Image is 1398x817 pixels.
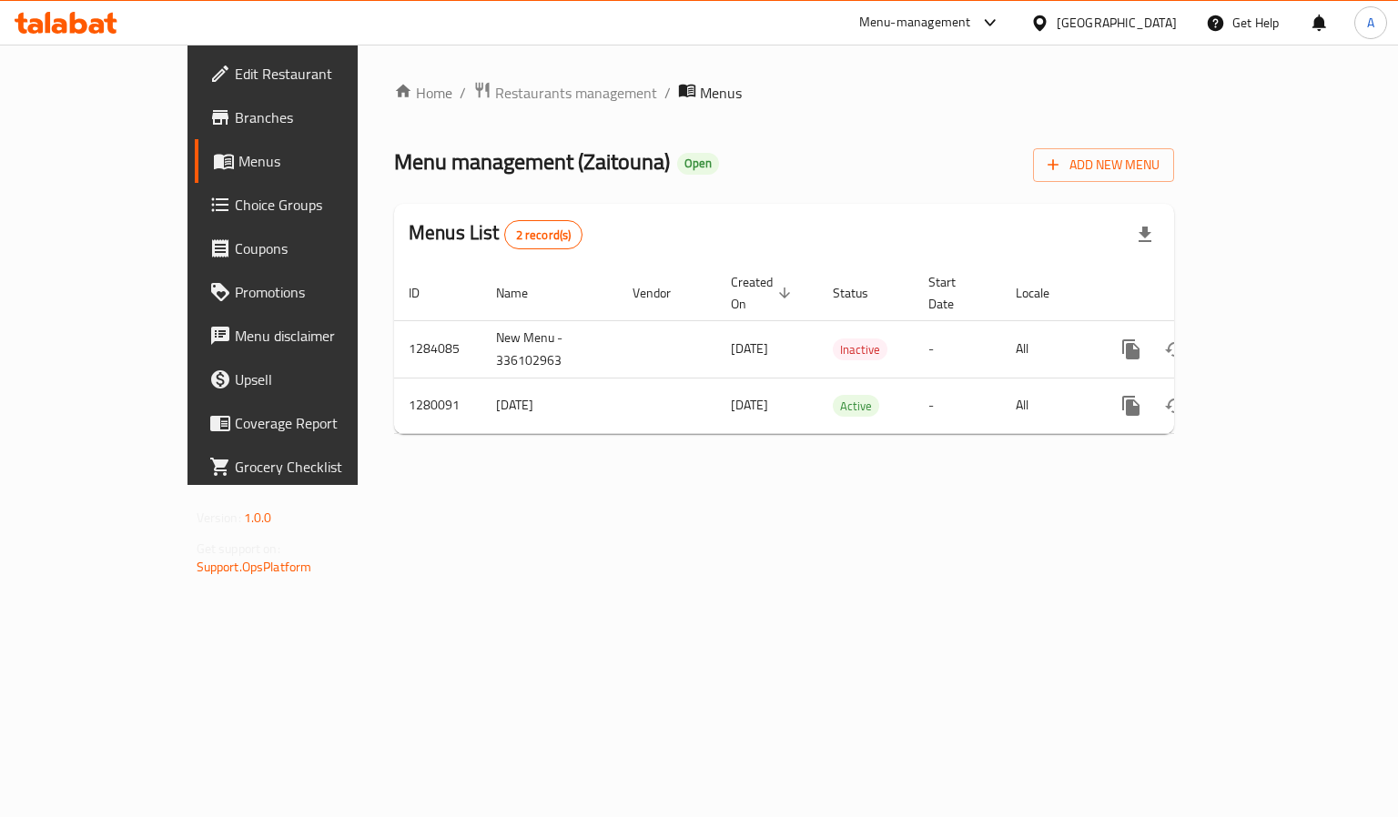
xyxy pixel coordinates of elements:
span: 2 record(s) [505,227,582,244]
span: Locale [1016,282,1073,304]
li: / [460,82,466,104]
span: Menus [700,82,742,104]
div: Menu-management [859,12,971,34]
span: Status [833,282,892,304]
span: Promotions [235,281,407,303]
span: Coupons [235,237,407,259]
button: Add New Menu [1033,148,1174,182]
a: Menus [195,139,421,183]
div: Active [833,395,879,417]
div: Open [677,153,719,175]
span: Active [833,396,879,417]
td: 1284085 [394,320,481,378]
span: Add New Menu [1048,154,1160,177]
div: [GEOGRAPHIC_DATA] [1057,13,1177,33]
a: Support.OpsPlatform [197,555,312,579]
div: Inactive [833,338,887,360]
td: - [914,378,1001,433]
span: [DATE] [731,337,768,360]
span: Branches [235,106,407,128]
button: more [1109,384,1153,428]
a: Home [394,82,452,104]
span: Upsell [235,368,407,390]
td: - [914,320,1001,378]
span: Grocery Checklist [235,456,407,478]
span: Created On [731,271,796,315]
table: enhanced table [394,266,1299,434]
div: Total records count [504,220,583,249]
td: All [1001,320,1095,378]
a: Restaurants management [473,81,657,105]
span: Name [496,282,552,304]
a: Coverage Report [195,401,421,445]
span: Inactive [833,339,887,360]
span: Open [677,156,719,171]
span: Menu disclaimer [235,325,407,347]
span: Edit Restaurant [235,63,407,85]
a: Choice Groups [195,183,421,227]
a: Edit Restaurant [195,52,421,96]
button: more [1109,328,1153,371]
td: 1280091 [394,378,481,433]
span: Vendor [633,282,694,304]
a: Branches [195,96,421,139]
li: / [664,82,671,104]
a: Upsell [195,358,421,401]
span: Coverage Report [235,412,407,434]
td: New Menu - 336102963 [481,320,618,378]
span: Version: [197,506,241,530]
span: Menu management ( Zaitouna ) [394,141,670,182]
td: [DATE] [481,378,618,433]
span: [DATE] [731,393,768,417]
td: All [1001,378,1095,433]
a: Menu disclaimer [195,314,421,358]
span: Get support on: [197,537,280,560]
nav: breadcrumb [394,81,1174,105]
a: Coupons [195,227,421,270]
div: Export file [1123,213,1167,257]
span: 1.0.0 [244,506,272,530]
button: Change Status [1153,384,1197,428]
a: Grocery Checklist [195,445,421,489]
span: Choice Groups [235,194,407,216]
th: Actions [1095,266,1299,321]
a: Promotions [195,270,421,314]
span: Restaurants management [495,82,657,104]
span: Start Date [928,271,979,315]
h2: Menus List [409,219,582,249]
span: ID [409,282,443,304]
span: A [1367,13,1374,33]
span: Menus [238,150,407,172]
button: Change Status [1153,328,1197,371]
